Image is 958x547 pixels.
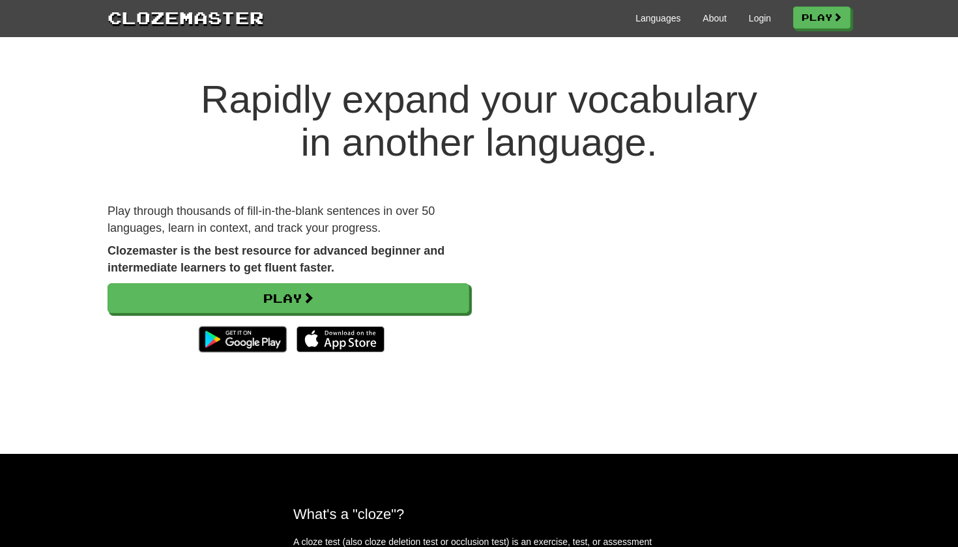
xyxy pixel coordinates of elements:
a: Clozemaster [108,5,264,29]
a: Login [749,12,771,25]
img: Download_on_the_App_Store_Badge_US-UK_135x40-25178aeef6eb6b83b96f5f2d004eda3bffbb37122de64afbaef7... [297,326,385,352]
strong: Clozemaster is the best resource for advanced beginner and intermediate learners to get fluent fa... [108,244,444,274]
a: Play [108,283,469,313]
p: Play through thousands of fill-in-the-blank sentences in over 50 languages, learn in context, and... [108,203,469,236]
a: About [703,12,727,25]
a: Languages [635,12,680,25]
h2: What's a "cloze"? [293,506,665,522]
img: Get it on Google Play [192,320,293,359]
a: Play [793,7,850,29]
